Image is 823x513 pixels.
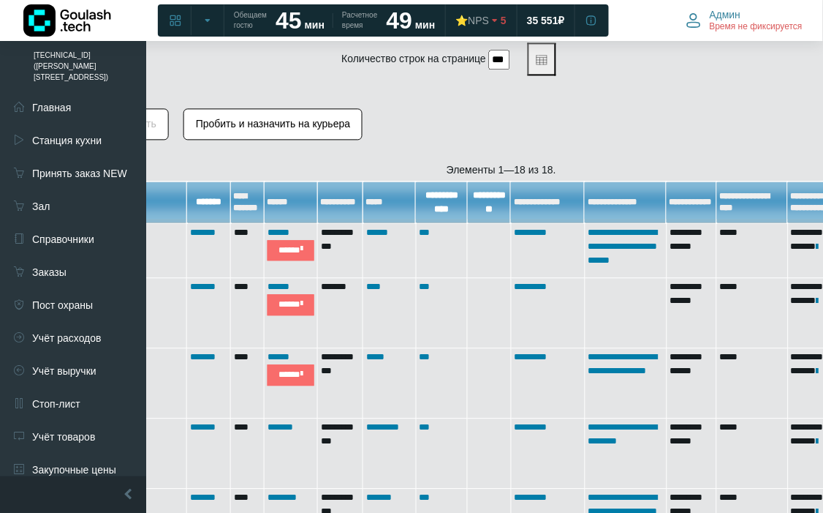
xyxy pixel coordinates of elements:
span: 35 551 [527,14,558,27]
button: Пробить и назначить на курьера [183,108,363,140]
button: Админ Время не фиксируется [678,5,811,36]
span: NPS [468,15,489,26]
span: Время не фиксируется [710,21,803,33]
span: Админ [710,8,741,21]
span: Обещаем гостю [234,10,267,31]
a: 35 551 ₽ [518,7,574,34]
strong: 45 [276,7,302,34]
a: Обещаем гостю 45 мин Расчетное время 49 мин [225,7,444,34]
span: ₽ [558,14,565,27]
a: ⭐NPS 5 [447,7,515,34]
span: мин [415,19,435,31]
img: Логотип компании Goulash.tech [23,4,111,37]
span: Расчетное время [342,10,377,31]
strong: 49 [387,7,413,34]
label: Количество строк на странице [342,51,487,67]
span: 5 [501,14,507,27]
div: ⭐ [455,14,489,27]
span: мин [305,19,325,31]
